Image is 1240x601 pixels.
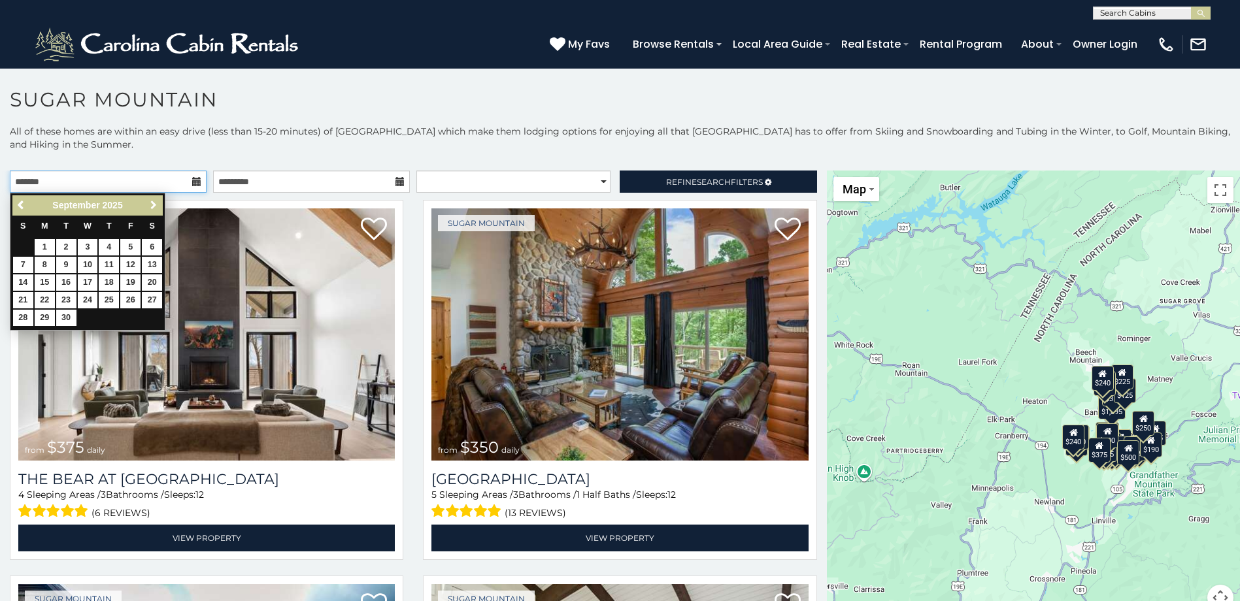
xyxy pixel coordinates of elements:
div: $240 [1092,366,1114,391]
span: 5 [431,489,437,500]
a: View Property [431,525,808,551]
a: 20 [142,274,162,291]
a: 3 [78,239,98,255]
a: 22 [35,292,55,308]
a: 26 [120,292,141,308]
a: Grouse Moor Lodge from $350 daily [431,208,808,461]
div: $265 [1097,422,1119,447]
a: View Property [18,525,395,551]
div: $300 [1096,423,1118,448]
span: 1 Half Baths / [577,489,636,500]
a: 9 [56,257,76,273]
span: Saturday [150,221,155,231]
span: (13 reviews) [505,504,566,521]
a: 15 [35,274,55,291]
a: The Bear At [GEOGRAPHIC_DATA] [18,470,395,488]
span: from [438,445,458,455]
a: 18 [99,274,119,291]
a: 10 [78,257,98,273]
a: 24 [78,292,98,308]
span: Previous [16,200,27,210]
span: 12 [667,489,676,500]
div: $500 [1117,440,1139,465]
div: Sleeping Areas / Bathrooms / Sleeps: [431,488,808,521]
a: The Bear At Sugar Mountain from $375 daily [18,208,395,461]
a: About [1014,33,1060,56]
img: phone-regular-white.png [1157,35,1175,54]
div: $155 [1144,421,1166,446]
a: 16 [56,274,76,291]
div: $250 [1132,411,1154,436]
a: Local Area Guide [726,33,829,56]
span: Map [843,182,866,196]
a: 6 [142,239,162,255]
a: Owner Login [1066,33,1144,56]
a: Sugar Mountain [438,215,535,231]
div: $125 [1114,378,1136,403]
span: $375 [47,438,84,457]
img: The Bear At Sugar Mountain [18,208,395,461]
a: 30 [56,310,76,326]
div: $375 [1088,438,1111,463]
a: 27 [142,292,162,308]
a: Add to favorites [775,216,801,244]
img: mail-regular-white.png [1189,35,1207,54]
span: daily [87,445,105,455]
a: 19 [120,274,141,291]
span: 2025 [103,200,123,210]
a: Next [145,197,161,214]
span: 3 [513,489,518,500]
span: Tuesday [63,221,69,231]
div: Sleeping Areas / Bathrooms / Sleeps: [18,488,395,521]
a: 5 [120,239,141,255]
span: 4 [18,489,24,500]
a: Browse Rentals [626,33,720,56]
span: Monday [41,221,48,231]
span: Refine Filters [666,177,763,187]
span: My Favs [568,36,610,52]
span: Search [697,177,731,187]
div: $1,095 [1098,395,1126,419]
a: 23 [56,292,76,308]
a: Rental Program [913,33,1009,56]
button: Change map style [833,177,879,201]
a: 28 [13,310,33,326]
a: 17 [78,274,98,291]
span: 3 [101,489,106,500]
span: daily [501,445,520,455]
span: (6 reviews) [92,504,150,521]
span: September [52,200,99,210]
a: 4 [99,239,119,255]
div: $225 [1111,365,1133,389]
a: 13 [142,257,162,273]
span: 12 [195,489,204,500]
div: $190 [1096,422,1118,447]
a: 7 [13,257,33,273]
span: $350 [460,438,499,457]
div: $200 [1109,429,1131,454]
a: 12 [120,257,141,273]
img: Grouse Moor Lodge [431,208,808,461]
a: 1 [35,239,55,255]
a: 8 [35,257,55,273]
button: Toggle fullscreen view [1207,177,1233,203]
span: Wednesday [84,221,92,231]
span: Thursday [107,221,112,231]
a: 2 [56,239,76,255]
div: $190 [1140,432,1162,457]
h3: The Bear At Sugar Mountain [18,470,395,488]
a: My Favs [550,36,613,53]
a: 21 [13,292,33,308]
img: White-1-2.png [33,25,304,64]
div: $240 [1062,425,1084,449]
span: Next [148,200,159,210]
a: 14 [13,274,33,291]
a: Add to favorites [361,216,387,244]
a: Real Estate [835,33,907,56]
a: 25 [99,292,119,308]
a: RefineSearchFilters [620,171,816,193]
a: [GEOGRAPHIC_DATA] [431,470,808,488]
span: Friday [128,221,133,231]
a: Previous [14,197,30,214]
div: $195 [1124,436,1146,461]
